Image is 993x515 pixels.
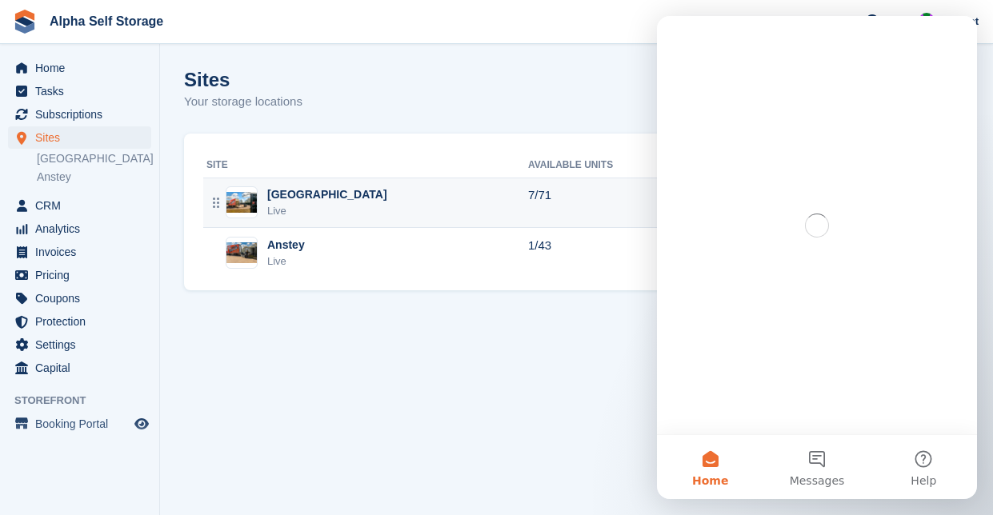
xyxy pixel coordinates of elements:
[8,103,151,126] a: menu
[267,237,305,254] div: Anstey
[267,254,305,269] div: Live
[882,13,904,29] span: Help
[14,393,159,409] span: Storefront
[35,194,131,217] span: CRM
[37,151,151,166] a: [GEOGRAPHIC_DATA]
[184,69,302,90] h1: Sites
[35,310,131,333] span: Protection
[8,264,151,286] a: menu
[226,242,257,263] img: Image of Anstey site
[267,186,387,203] div: [GEOGRAPHIC_DATA]
[8,57,151,79] a: menu
[35,264,131,286] span: Pricing
[657,16,977,499] iframe: Intercom live chat
[937,14,979,30] span: Account
[35,80,131,102] span: Tasks
[267,203,387,219] div: Live
[528,153,679,178] th: Available Units
[35,57,131,79] span: Home
[528,178,679,228] td: 7/71
[8,310,151,333] a: menu
[13,10,37,34] img: stora-icon-8386f47178a22dfd0bd8f6a31ec36ba5ce8667c1dd55bd0f319d3a0aa187defe.svg
[43,8,170,34] a: Alpha Self Storage
[35,287,131,309] span: Coupons
[8,357,151,379] a: menu
[8,287,151,309] a: menu
[528,228,679,277] td: 1/43
[226,192,257,213] img: Image of Leicester Airport site
[132,414,151,433] a: Preview store
[8,80,151,102] a: menu
[8,218,151,240] a: menu
[184,93,302,111] p: Your storage locations
[37,170,151,185] a: Anstey
[35,218,131,240] span: Analytics
[803,13,835,29] span: Create
[919,13,935,29] img: James Bambury
[35,103,131,126] span: Subscriptions
[8,241,151,263] a: menu
[8,126,151,149] a: menu
[35,333,131,356] span: Settings
[8,194,151,217] a: menu
[35,357,131,379] span: Capital
[8,333,151,356] a: menu
[8,413,151,435] a: menu
[35,413,131,435] span: Booking Portal
[35,241,131,263] span: Invoices
[203,153,528,178] th: Site
[35,126,131,149] span: Sites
